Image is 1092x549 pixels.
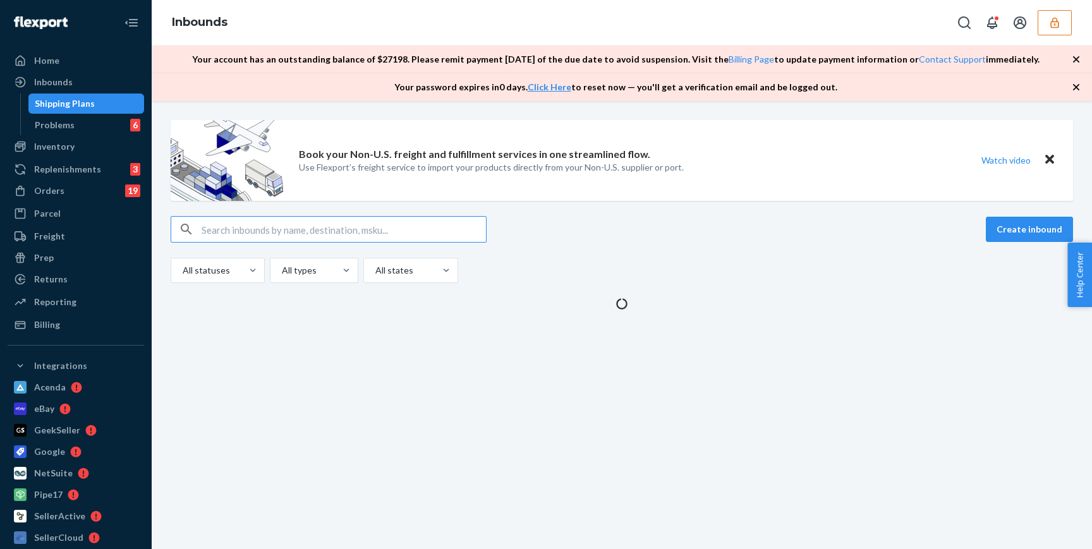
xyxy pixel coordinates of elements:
[34,251,54,264] div: Prep
[34,273,68,286] div: Returns
[299,147,650,162] p: Book your Non-U.S. freight and fulfillment services in one streamlined flow.
[192,53,1040,66] p: Your account has an outstanding balance of $ 27198 . Please remit payment [DATE] of the due date ...
[973,151,1039,169] button: Watch video
[8,248,144,268] a: Prep
[1007,10,1033,35] button: Open account menu
[34,381,66,394] div: Acenda
[8,159,144,179] a: Replenishments3
[8,442,144,462] a: Google
[528,81,571,92] a: Click Here
[919,54,986,64] a: Contact Support
[172,15,227,29] a: Inbounds
[34,445,65,458] div: Google
[34,54,59,67] div: Home
[8,506,144,526] a: SellerActive
[281,264,282,277] input: All types
[202,217,486,242] input: Search inbounds by name, destination, msku...
[162,4,238,41] ol: breadcrumbs
[8,315,144,335] a: Billing
[34,140,75,153] div: Inventory
[8,226,144,246] a: Freight
[14,16,68,29] img: Flexport logo
[299,161,684,174] p: Use Flexport’s freight service to import your products directly from your Non-U.S. supplier or port.
[34,510,85,522] div: SellerActive
[125,184,140,197] div: 19
[35,97,95,110] div: Shipping Plans
[8,51,144,71] a: Home
[34,402,54,415] div: eBay
[34,318,60,331] div: Billing
[986,217,1073,242] button: Create inbound
[34,467,73,480] div: NetSuite
[1067,243,1092,307] button: Help Center
[8,356,144,376] button: Integrations
[28,115,145,135] a: Problems6
[34,184,64,197] div: Orders
[1041,151,1058,169] button: Close
[8,181,144,201] a: Orders19
[8,399,144,419] a: eBay
[34,230,65,243] div: Freight
[8,72,144,92] a: Inbounds
[980,10,1005,35] button: Open notifications
[34,531,83,544] div: SellerCloud
[34,296,76,308] div: Reporting
[8,485,144,505] a: Pipe17
[34,424,80,437] div: GeekSeller
[119,10,144,35] button: Close Navigation
[952,10,977,35] button: Open Search Box
[34,207,61,220] div: Parcel
[8,269,144,289] a: Returns
[729,54,774,64] a: Billing Page
[34,488,63,501] div: Pipe17
[28,94,145,114] a: Shipping Plans
[8,463,144,483] a: NetSuite
[8,292,144,312] a: Reporting
[130,163,140,176] div: 3
[8,420,144,440] a: GeekSeller
[8,377,144,397] a: Acenda
[130,119,140,131] div: 6
[8,203,144,224] a: Parcel
[181,264,183,277] input: All statuses
[34,163,101,176] div: Replenishments
[34,76,73,88] div: Inbounds
[374,264,375,277] input: All states
[394,81,837,94] p: Your password expires in 0 days . to reset now — you'll get a verification email and be logged out.
[34,359,87,372] div: Integrations
[35,119,75,131] div: Problems
[8,528,144,548] a: SellerCloud
[8,136,144,157] a: Inventory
